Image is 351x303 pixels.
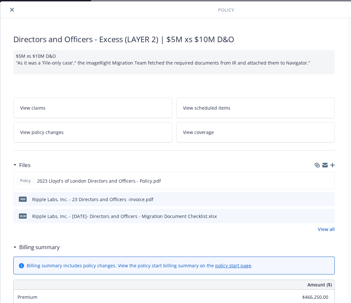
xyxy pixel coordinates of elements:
a: View policy changes [13,122,172,142]
button: close [8,6,16,14]
button: download file [316,196,321,203]
span: View scheduled items [183,104,230,111]
span: Premium [18,294,37,300]
div: Billing summary [13,243,60,251]
a: policy start page [215,262,251,269]
div: Ripple Labs, Inc. - [DATE]- Directors and Officers - Migration Document Checklist.xlsx [32,213,217,220]
div: Directors and Officers - Excess (LAYER 2) | $5M xs $10M D&O [13,34,335,45]
div: Billing summary includes policy changes. View the policy start billing summary on the . [27,262,253,269]
span: View coverage [183,129,214,136]
span: Policy [19,178,32,184]
button: download file [316,177,321,184]
a: View scheduled items [176,98,335,118]
a: View claims [13,98,172,118]
button: preview file [326,196,332,203]
span: Amount ($) [307,281,332,288]
div: $5M xs $10M D&O “As it was a 'File-only case'," the ImageRight Migration Team fetched the require... [13,50,335,74]
button: preview file [326,213,332,220]
button: preview file [326,177,332,184]
a: View coverage [176,122,335,142]
span: 2023 Lloyd's of London Directors and Officers - Policy.pdf [37,177,161,184]
span: View policy changes [20,129,64,136]
div: Files [13,161,31,169]
h3: Files [19,161,31,169]
span: xlsx [19,213,27,218]
a: View all [318,226,335,233]
div: Ripple Labs, Inc. - 23 Directors and Officers -Invoice.pdf [32,196,153,203]
span: pdf [19,197,27,201]
input: 0.00 [290,292,332,302]
span: Policy [218,6,234,13]
span: View claims [20,104,45,111]
button: download file [316,213,321,220]
h3: Billing summary [19,243,60,251]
